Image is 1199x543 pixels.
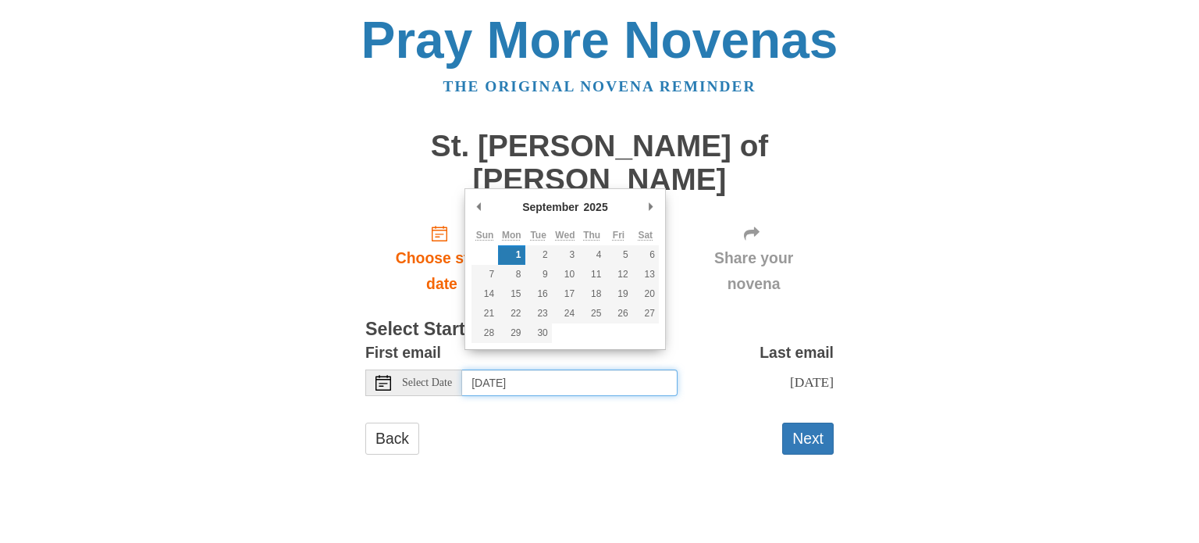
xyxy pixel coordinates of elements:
[365,212,518,305] a: Choose start date
[578,245,605,265] button: 4
[365,130,834,196] h1: St. [PERSON_NAME] of [PERSON_NAME]
[498,304,525,323] button: 22
[790,374,834,390] span: [DATE]
[525,265,552,284] button: 9
[582,195,610,219] div: 2025
[674,212,834,305] div: Click "Next" to confirm your start date first.
[361,11,838,69] a: Pray More Novenas
[498,284,525,304] button: 15
[520,195,581,219] div: September
[638,230,653,241] abbr: Saturday
[632,265,659,284] button: 13
[605,265,632,284] button: 12
[552,304,578,323] button: 24
[643,195,659,219] button: Next Month
[605,304,632,323] button: 26
[476,230,494,241] abbr: Sunday
[555,230,575,241] abbr: Wednesday
[583,230,600,241] abbr: Thursday
[605,245,632,265] button: 5
[552,284,578,304] button: 17
[502,230,521,241] abbr: Monday
[578,304,605,323] button: 25
[471,265,498,284] button: 7
[471,284,498,304] button: 14
[578,265,605,284] button: 11
[525,304,552,323] button: 23
[381,245,503,297] span: Choose start date
[530,230,546,241] abbr: Tuesday
[525,323,552,343] button: 30
[613,230,624,241] abbr: Friday
[632,245,659,265] button: 6
[365,423,419,455] a: Back
[525,245,552,265] button: 2
[605,284,632,304] button: 19
[498,245,525,265] button: 1
[632,304,659,323] button: 27
[782,423,834,455] button: Next
[365,340,441,366] label: First email
[471,323,498,343] button: 28
[471,304,498,323] button: 21
[552,245,578,265] button: 3
[760,340,834,366] label: Last email
[443,78,756,95] a: The original novena reminder
[578,284,605,304] button: 18
[498,323,525,343] button: 29
[498,265,525,284] button: 8
[525,284,552,304] button: 16
[552,265,578,284] button: 10
[632,284,659,304] button: 20
[689,245,818,297] span: Share your novena
[365,320,834,340] h3: Select Start Date
[462,370,678,396] input: Use the arrow keys to pick a date
[471,195,487,219] button: Previous Month
[402,377,452,388] span: Select Date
